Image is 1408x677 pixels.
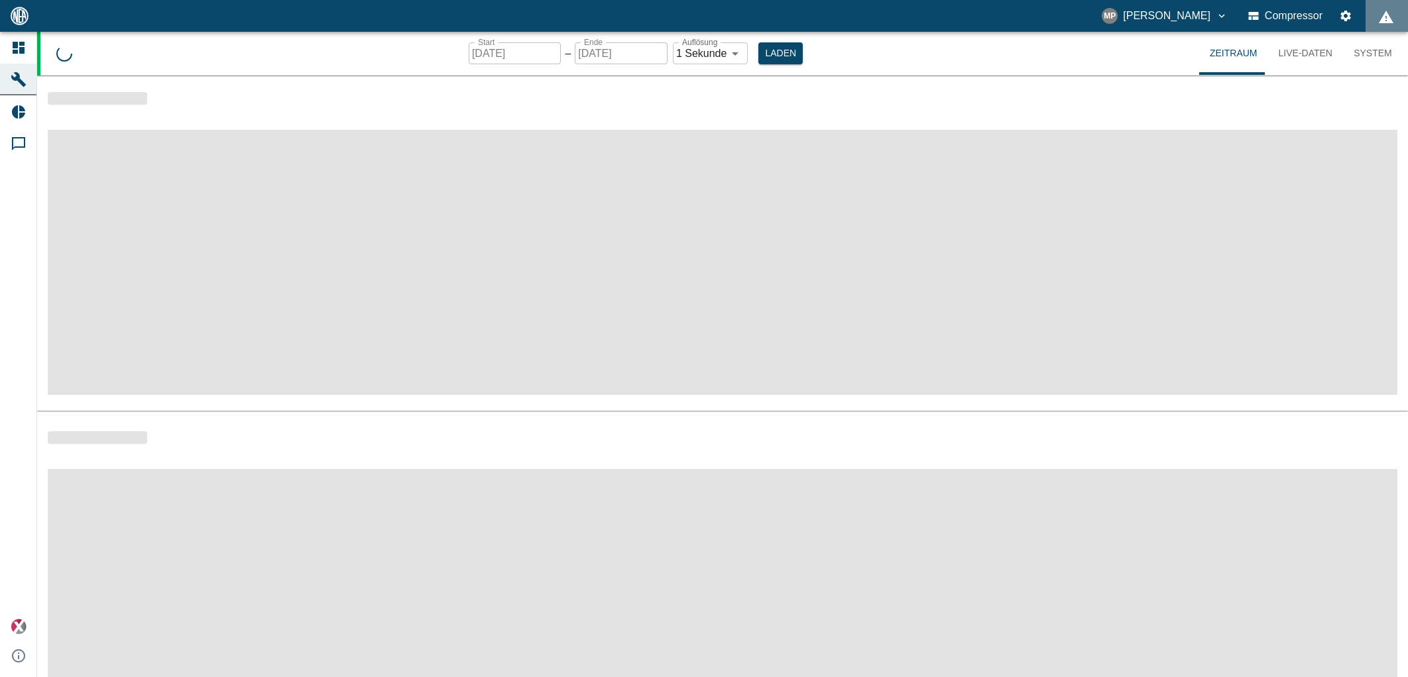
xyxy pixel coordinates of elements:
label: Start [478,36,495,48]
div: MP [1102,8,1118,24]
button: marc.philipps@neac.de [1100,4,1230,28]
img: Xplore Logo [11,619,27,635]
button: Einstellungen [1334,4,1358,28]
p: – [565,46,571,61]
button: Laden [758,42,803,64]
input: DD.MM.YYYY [469,42,561,64]
input: DD.MM.YYYY [575,42,668,64]
div: 1 Sekunde [673,42,748,64]
button: Live-Daten [1268,32,1343,75]
button: Zeitraum [1199,32,1268,75]
button: System [1343,32,1403,75]
label: Auflösung [682,36,717,48]
img: logo [9,7,30,25]
label: Ende [584,36,603,48]
button: Compressor [1246,4,1326,28]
